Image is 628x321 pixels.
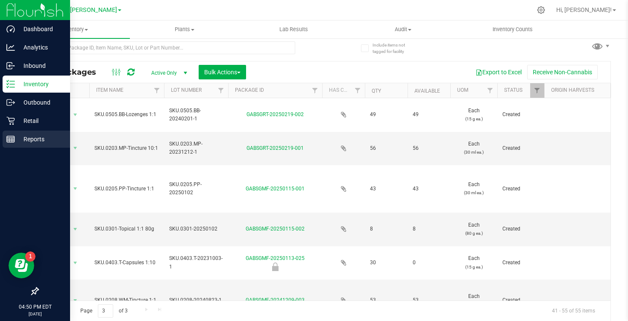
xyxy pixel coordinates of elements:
[527,65,598,79] button: Receive Non-Cannabis
[70,257,81,269] span: select
[413,185,445,193] span: 43
[530,83,544,98] a: Filter
[536,6,546,14] div: Manage settings
[130,20,239,38] a: Plants
[455,221,492,237] span: Each
[94,259,159,267] span: SKU.0403.T-Capsules 1:10
[70,142,81,154] span: select
[96,87,123,93] a: Item Name
[504,87,522,93] a: Status
[9,253,34,278] iframe: Resource center
[246,297,305,303] a: GABSGMF-20241209-003
[349,26,458,33] span: Audit
[458,20,567,38] a: Inventory Counts
[15,24,66,34] p: Dashboard
[227,263,323,271] div: Newly Received
[98,304,113,318] input: 3
[6,135,15,143] inline-svg: Reports
[169,107,223,123] span: SKU.0505.BB-20240201-1
[73,304,135,318] span: Page of 3
[70,295,81,306] span: select
[15,79,66,89] p: Inventory
[483,83,497,98] a: Filter
[169,254,223,271] span: SKU.0403.T-20231003-1
[502,185,539,193] span: Created
[455,107,492,123] span: Each
[455,140,492,156] span: Each
[6,61,15,70] inline-svg: Inbound
[502,225,539,233] span: Created
[15,97,66,108] p: Outbound
[21,26,130,33] span: Inventory
[370,144,402,152] span: 56
[247,145,304,151] a: GABSGRT-20250219-001
[502,144,539,152] span: Created
[94,225,159,233] span: SKU.0301-Topical 1:1 80g
[455,181,492,197] span: Each
[15,61,66,71] p: Inbound
[204,69,241,76] span: Bulk Actions
[308,83,322,98] a: Filter
[171,87,202,93] a: Lot Number
[370,111,402,119] span: 49
[6,98,15,107] inline-svg: Outbound
[150,83,164,98] a: Filter
[370,185,402,193] span: 43
[413,259,445,267] span: 0
[6,117,15,125] inline-svg: Retail
[370,259,402,267] span: 30
[502,111,539,119] span: Created
[455,254,492,271] span: Each
[247,111,304,117] a: GABSGRT-20250219-002
[6,80,15,88] inline-svg: Inventory
[372,88,381,94] a: Qty
[502,259,539,267] span: Created
[94,144,159,152] span: SKU.0203.MP-Tincture 10:1
[21,20,130,38] a: Inventory
[6,43,15,52] inline-svg: Analytics
[322,83,365,98] th: Has COA
[235,87,264,93] a: Package ID
[214,83,228,98] a: Filter
[199,65,246,79] button: Bulk Actions
[455,263,492,271] p: (15 g ea.)
[413,111,445,119] span: 49
[169,140,223,156] span: SKU.0203.MP-20231212-1
[481,26,544,33] span: Inventory Counts
[413,296,445,304] span: 53
[556,6,612,13] span: Hi, [PERSON_NAME]!
[4,303,66,311] p: 04:50 PM EDT
[6,25,15,33] inline-svg: Dashboard
[413,144,445,152] span: 56
[15,42,66,53] p: Analytics
[94,111,159,119] span: SKU.0505.BB-Lozenges 1:1
[94,296,159,304] span: SKU.0208.WM-Tincture 1:1
[455,148,492,156] p: (30 ml ea.)
[413,225,445,233] span: 8
[545,304,602,317] span: 41 - 55 of 55 items
[455,229,492,237] p: (80 g ea.)
[373,42,415,55] span: Include items not tagged for facility
[551,87,594,93] a: Origin Harvests
[94,185,159,193] span: SKU.0205.PP-Tincture 1:1
[370,296,402,304] span: 53
[169,225,223,233] span: SKU.0301-20250102
[169,181,223,197] span: SKU.0205.PP-20250102
[130,26,239,33] span: Plants
[349,20,458,38] a: Audit
[370,225,402,233] span: 8
[70,223,81,235] span: select
[15,134,66,144] p: Reports
[246,186,305,192] a: GABSGMF-20250115-001
[246,226,305,232] a: GABSGMF-20250115-002
[4,311,66,317] p: [DATE]
[246,255,305,261] a: GABSGMF-20250113-025
[455,115,492,123] p: (15 g ea.)
[470,65,527,79] button: Export to Excel
[38,41,295,54] input: Search Package ID, Item Name, SKU, Lot or Part Number...
[25,251,35,262] iframe: Resource center unread badge
[268,26,320,33] span: Lab Results
[70,109,81,121] span: select
[15,116,66,126] p: Retail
